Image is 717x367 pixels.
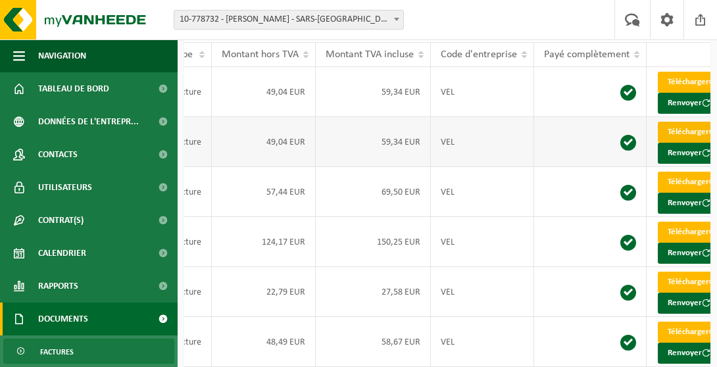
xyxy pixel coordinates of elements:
td: Facture [163,67,212,117]
span: Calendrier [38,237,86,270]
td: Facture [163,267,212,317]
td: 59,34 EUR [316,117,431,167]
td: 49,04 EUR [212,117,316,167]
span: Montant TVA incluse [326,49,414,60]
td: Facture [163,117,212,167]
td: VEL [431,117,534,167]
td: Facture [163,317,212,367]
td: 59,34 EUR [316,67,431,117]
td: 57,44 EUR [212,167,316,217]
td: 48,49 EUR [212,317,316,367]
td: 49,04 EUR [212,67,316,117]
a: Factures [3,339,174,364]
td: 58,67 EUR [316,317,431,367]
td: 27,58 EUR [316,267,431,317]
span: Documents [38,303,88,335]
span: Données de l'entrepr... [38,105,139,138]
td: 124,17 EUR [212,217,316,267]
span: Payé complètement [544,49,630,60]
td: VEL [431,167,534,217]
td: VEL [431,217,534,267]
td: 150,25 EUR [316,217,431,267]
span: Code d'entreprise [441,49,517,60]
td: VEL [431,267,534,317]
td: 22,79 EUR [212,267,316,317]
span: 10-778732 - PAUWELS SEBASTIEN - SARS-LA-BUISSIÈRE [174,10,404,30]
span: Contrat(s) [38,204,84,237]
span: Utilisateurs [38,171,92,204]
td: Facture [163,217,212,267]
span: Montant hors TVA [222,49,299,60]
span: Rapports [38,270,78,303]
span: Factures [40,339,74,364]
span: Navigation [38,39,86,72]
td: Facture [163,167,212,217]
td: VEL [431,67,534,117]
td: VEL [431,317,534,367]
span: Contacts [38,138,78,171]
td: 69,50 EUR [316,167,431,217]
span: Tableau de bord [38,72,109,105]
span: 10-778732 - PAUWELS SEBASTIEN - SARS-LA-BUISSIÈRE [174,11,403,29]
